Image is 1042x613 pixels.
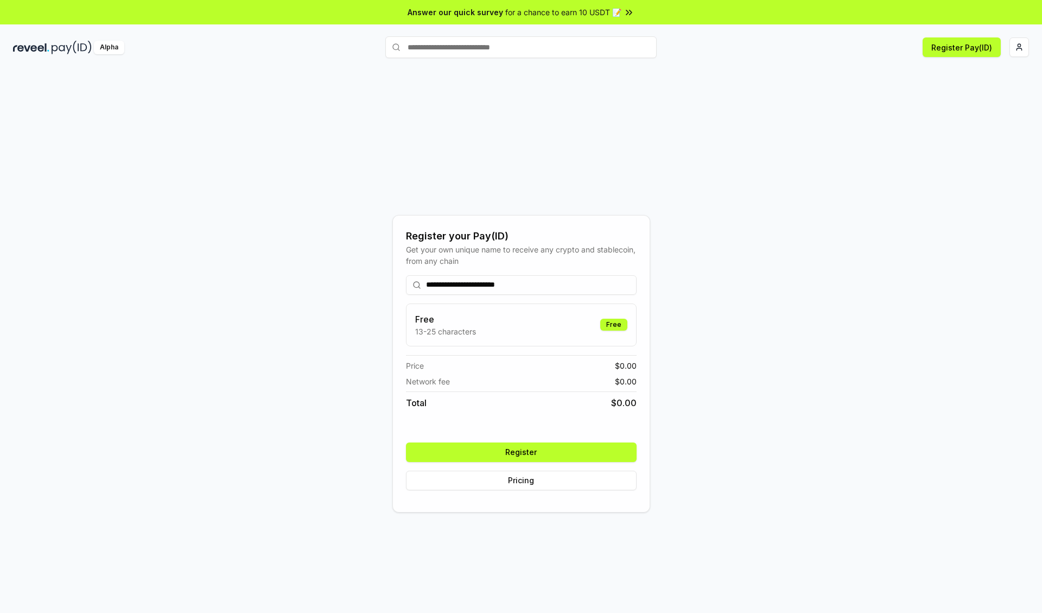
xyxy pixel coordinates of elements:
[923,37,1001,57] button: Register Pay(ID)
[408,7,503,18] span: Answer our quick survey
[611,396,637,409] span: $ 0.00
[406,229,637,244] div: Register your Pay(ID)
[406,443,637,462] button: Register
[406,396,427,409] span: Total
[615,376,637,387] span: $ 0.00
[52,41,92,54] img: pay_id
[615,360,637,371] span: $ 0.00
[406,471,637,490] button: Pricing
[600,319,627,331] div: Free
[406,244,637,267] div: Get your own unique name to receive any crypto and stablecoin, from any chain
[13,41,49,54] img: reveel_dark
[415,313,476,326] h3: Free
[505,7,621,18] span: for a chance to earn 10 USDT 📝
[406,376,450,387] span: Network fee
[94,41,124,54] div: Alpha
[415,326,476,337] p: 13-25 characters
[406,360,424,371] span: Price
